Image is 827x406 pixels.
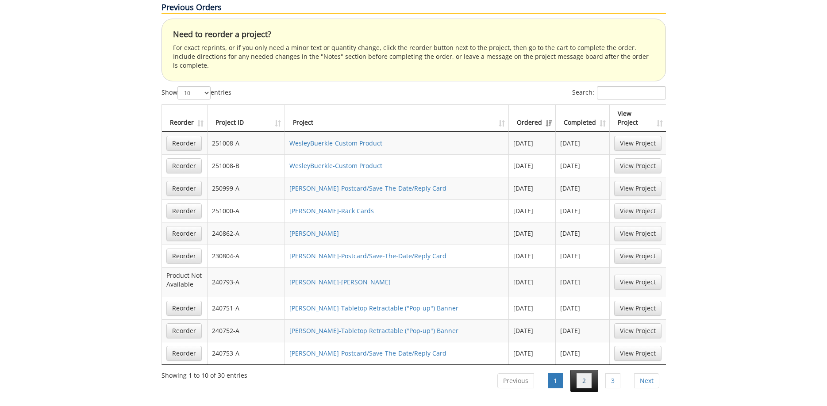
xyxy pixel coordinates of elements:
[556,132,610,154] td: [DATE]
[208,177,285,199] td: 250999-A
[166,136,202,151] a: Reorder
[556,222,610,245] td: [DATE]
[614,136,662,151] a: View Project
[289,229,339,237] a: [PERSON_NAME]
[556,297,610,319] td: [DATE]
[208,132,285,154] td: 251008-A
[208,319,285,342] td: 240752-A
[509,222,556,245] td: [DATE]
[509,199,556,222] td: [DATE]
[162,368,247,380] div: Showing 1 to 10 of 30 entries
[173,30,654,39] h4: Need to reorder a project?
[614,301,662,316] a: View Project
[289,326,458,335] a: [PERSON_NAME]-Tabletop Retractable ("Pop-up") Banner
[509,154,556,177] td: [DATE]
[597,86,666,100] input: Search:
[208,297,285,319] td: 240751-A
[285,105,509,132] th: Project: activate to sort column ascending
[162,86,231,100] label: Show entries
[289,349,446,357] a: [PERSON_NAME]-Postcard/Save-The-Date/Reply Card
[556,199,610,222] td: [DATE]
[509,245,556,267] td: [DATE]
[556,177,610,199] td: [DATE]
[166,301,202,316] a: Reorder
[509,319,556,342] td: [DATE]
[208,199,285,222] td: 251000-A
[208,222,285,245] td: 240862-A
[289,161,382,170] a: WesleyBuerkle-Custom Product
[166,346,202,361] a: Reorder
[289,207,374,215] a: [PERSON_NAME]-Rack Cards
[162,2,666,14] p: Previous Orders
[208,154,285,177] td: 251008-B
[577,373,592,388] a: 2
[208,105,285,132] th: Project ID: activate to sort column ascending
[556,342,610,364] td: [DATE]
[605,373,620,388] a: 3
[166,249,202,264] a: Reorder
[173,43,654,70] p: For exact reprints, or if you only need a minor text or quantity change, click the reorder button...
[289,278,391,286] a: [PERSON_NAME]-[PERSON_NAME]
[610,105,666,132] th: View Project: activate to sort column ascending
[614,275,662,290] a: View Project
[289,139,382,147] a: WesleyBuerkle-Custom Product
[556,245,610,267] td: [DATE]
[614,226,662,241] a: View Project
[166,203,202,218] a: Reorder
[556,267,610,297] td: [DATE]
[548,373,563,388] a: 1
[208,267,285,297] td: 240793-A
[162,105,208,132] th: Reorder: activate to sort column ascending
[208,245,285,267] td: 230804-A
[556,105,610,132] th: Completed: activate to sort column ascending
[614,158,662,173] a: View Project
[556,319,610,342] td: [DATE]
[166,271,203,289] p: Product Not Available
[166,181,202,196] a: Reorder
[509,297,556,319] td: [DATE]
[556,154,610,177] td: [DATE]
[208,342,285,364] td: 240753-A
[166,226,202,241] a: Reorder
[289,304,458,312] a: [PERSON_NAME]-Tabletop Retractable ("Pop-up") Banner
[509,105,556,132] th: Ordered: activate to sort column ascending
[614,346,662,361] a: View Project
[289,252,446,260] a: [PERSON_NAME]-Postcard/Save-The-Date/Reply Card
[509,267,556,297] td: [DATE]
[572,86,666,100] label: Search:
[614,181,662,196] a: View Project
[289,184,446,192] a: [PERSON_NAME]-Postcard/Save-The-Date/Reply Card
[509,342,556,364] td: [DATE]
[634,373,659,388] a: Next
[614,249,662,264] a: View Project
[497,373,534,388] a: Previous
[166,158,202,173] a: Reorder
[614,323,662,338] a: View Project
[177,86,211,100] select: Showentries
[166,323,202,338] a: Reorder
[614,203,662,218] a: View Project
[509,132,556,154] td: [DATE]
[509,177,556,199] td: [DATE]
